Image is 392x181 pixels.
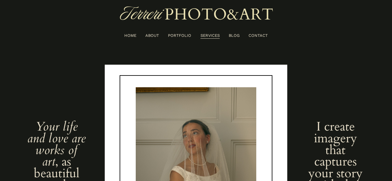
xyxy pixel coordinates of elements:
[27,118,89,170] em: Your life and love are works of art
[145,32,159,39] a: ABOUT
[249,32,268,39] a: CONTACT
[229,32,240,39] a: BLOG
[168,32,191,39] a: PORTFOLIO
[124,32,136,39] a: HOME
[200,32,220,39] a: SERVICES
[119,3,274,26] img: TERRERI PHOTO &amp; ART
